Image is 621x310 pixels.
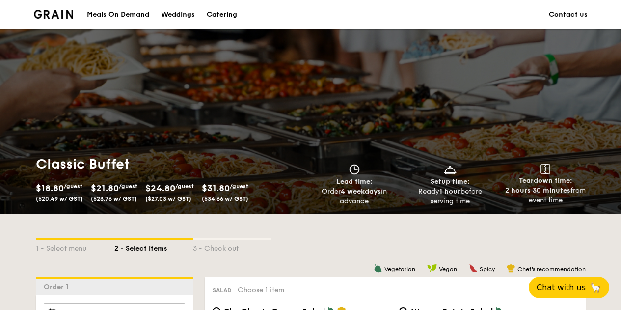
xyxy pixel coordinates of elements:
[114,240,193,254] div: 2 - Select items
[443,164,458,175] img: icon-dish.430c3a2e.svg
[469,264,478,273] img: icon-spicy.37a8142b.svg
[230,183,248,190] span: /guest
[91,196,137,202] span: ($23.76 w/ GST)
[119,183,137,190] span: /guest
[36,196,83,202] span: ($20.49 w/ GST)
[517,266,586,273] span: Chef's recommendation
[336,177,373,186] span: Lead time:
[502,186,590,205] div: from event time
[145,183,175,194] span: $24.80
[529,277,609,298] button: Chat with us🦙
[507,264,515,273] img: icon-chef-hat.a58ddaea.svg
[64,183,82,190] span: /guest
[374,264,382,273] img: icon-vegetarian.fe4039eb.svg
[439,187,460,196] strong: 1 hour
[36,155,307,173] h1: Classic Buffet
[193,240,271,254] div: 3 - Check out
[431,177,470,186] span: Setup time:
[202,196,248,202] span: ($34.66 w/ GST)
[311,187,399,206] div: Order in advance
[540,164,550,174] img: icon-teardown.65201eee.svg
[36,183,64,194] span: $18.80
[519,176,572,185] span: Teardown time:
[347,164,362,175] img: icon-clock.2db775ea.svg
[91,183,119,194] span: $21.80
[427,264,437,273] img: icon-vegan.f8ff3823.svg
[590,282,601,293] span: 🦙
[505,186,570,195] strong: 2 hours 30 minutes
[44,283,73,291] span: Order 1
[145,196,191,202] span: ($27.03 w/ GST)
[34,10,74,19] img: Grain
[202,183,230,194] span: $31.80
[480,266,495,273] span: Spicy
[341,187,381,196] strong: 4 weekdays
[384,266,415,273] span: Vegetarian
[36,240,114,254] div: 1 - Select menu
[175,183,194,190] span: /guest
[34,10,74,19] a: Logotype
[406,187,494,206] div: Ready before serving time
[439,266,457,273] span: Vegan
[537,283,586,292] span: Chat with us
[213,287,232,294] span: Salad
[238,286,284,294] span: Choose 1 item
